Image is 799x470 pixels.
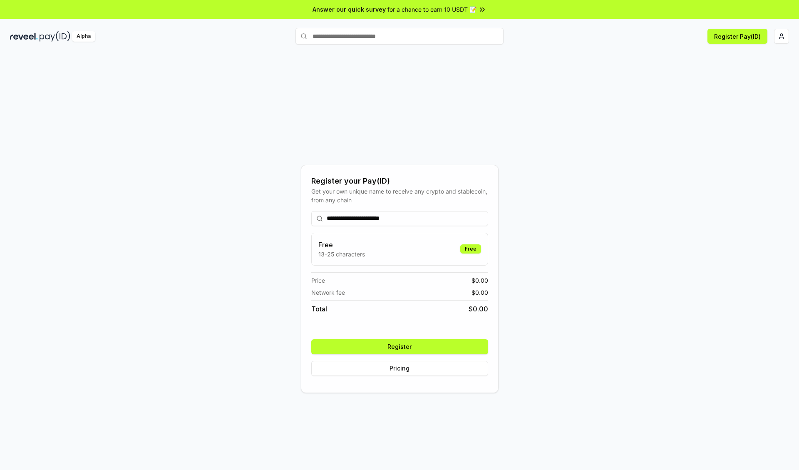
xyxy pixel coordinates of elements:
[471,288,488,297] span: $ 0.00
[318,250,365,259] p: 13-25 characters
[311,304,327,314] span: Total
[10,31,38,42] img: reveel_dark
[318,240,365,250] h3: Free
[311,276,325,285] span: Price
[469,304,488,314] span: $ 0.00
[311,187,488,204] div: Get your own unique name to receive any crypto and stablecoin, from any chain
[311,339,488,354] button: Register
[313,5,386,14] span: Answer our quick survey
[311,288,345,297] span: Network fee
[311,361,488,376] button: Pricing
[387,5,476,14] span: for a chance to earn 10 USDT 📝
[460,244,481,254] div: Free
[707,29,767,44] button: Register Pay(ID)
[471,276,488,285] span: $ 0.00
[311,175,488,187] div: Register your Pay(ID)
[72,31,95,42] div: Alpha
[40,31,70,42] img: pay_id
